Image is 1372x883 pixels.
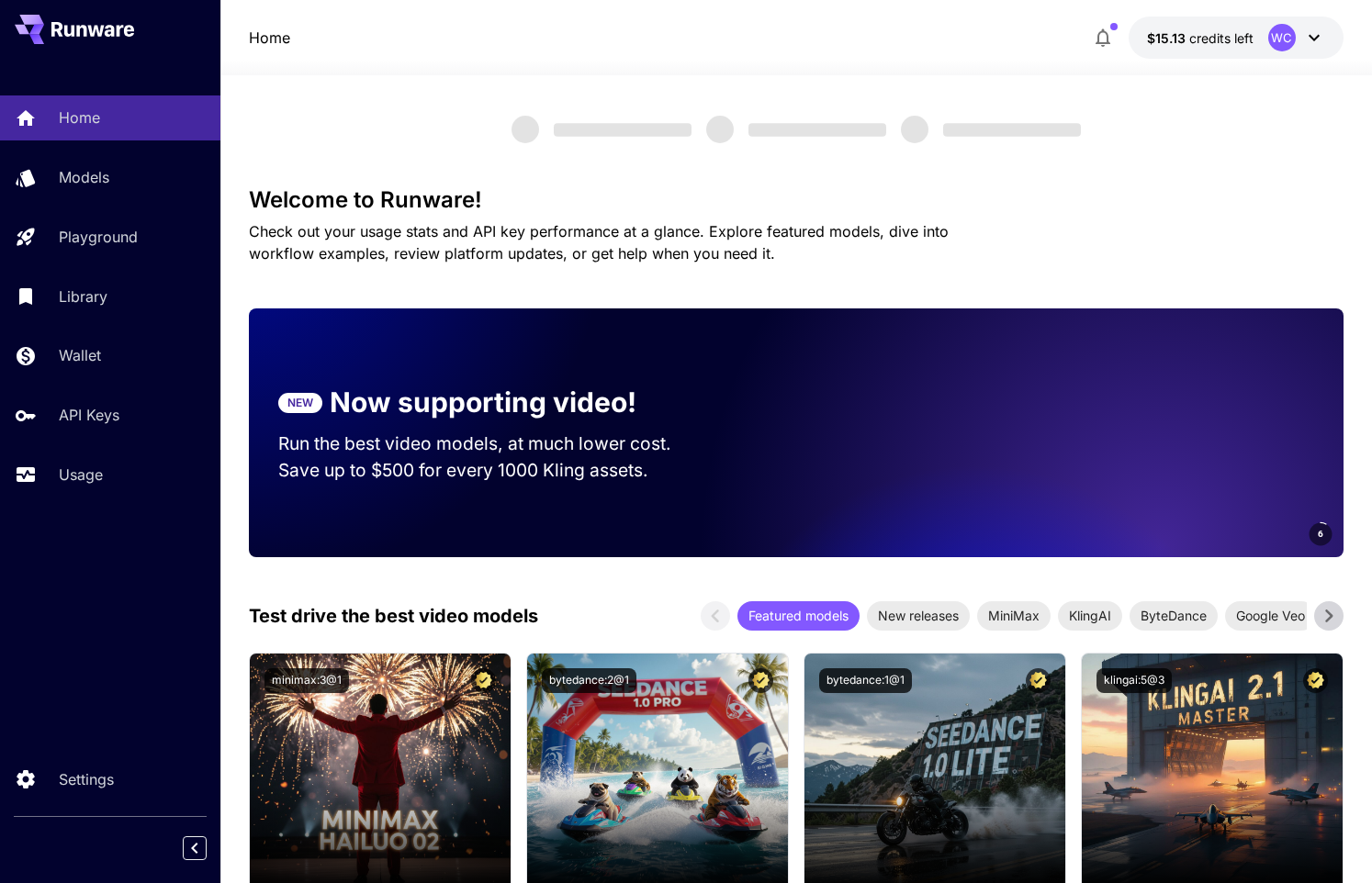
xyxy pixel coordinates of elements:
[737,601,860,631] div: Featured models
[737,606,860,625] span: Featured models
[748,668,773,693] button: Certified Model – Vetted for best performance and includes a commercial license.
[59,285,107,307] p: Library
[977,601,1051,631] div: MiniMax
[1225,606,1316,625] span: Google Veo
[819,668,912,693] button: bytedance:1@1
[542,668,636,693] button: bytedance:2@1
[1147,28,1254,48] div: $15.13065
[278,457,706,484] p: Save up to $500 for every 1000 Kling assets.
[1058,601,1122,631] div: KlingAI
[183,836,207,860] button: Collapse sidebar
[249,27,290,49] a: Home
[59,344,101,366] p: Wallet
[249,187,1343,213] h3: Welcome to Runware!
[330,382,636,423] p: Now supporting video!
[1026,668,1051,693] button: Certified Model – Vetted for best performance and includes a commercial license.
[1303,668,1328,693] button: Certified Model – Vetted for best performance and includes a commercial license.
[977,606,1051,625] span: MiniMax
[59,404,119,426] p: API Keys
[1147,30,1189,46] span: $15.13
[1225,601,1316,631] div: Google Veo
[59,166,109,188] p: Models
[287,395,313,411] p: NEW
[249,222,949,263] span: Check out your usage stats and API key performance at a glance. Explore featured models, dive int...
[1268,24,1296,51] div: WC
[278,430,706,457] p: Run the best video models, at much lower cost.
[59,106,100,129] p: Home
[249,602,538,630] p: Test drive the best video models
[59,464,103,486] p: Usage
[1096,668,1172,693] button: klingai:5@3
[867,601,970,631] div: New releases
[1129,17,1344,59] button: $15.13065WC
[1058,606,1122,625] span: KlingAI
[1130,601,1218,631] div: ByteDance
[59,768,114,790] p: Settings
[264,668,349,693] button: minimax:3@1
[1318,527,1323,541] span: 6
[249,27,290,49] nav: breadcrumb
[1189,30,1254,46] span: credits left
[867,606,970,625] span: New releases
[1130,606,1218,625] span: ByteDance
[471,668,496,693] button: Certified Model – Vetted for best performance and includes a commercial license.
[59,226,138,248] p: Playground
[197,832,220,865] div: Collapse sidebar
